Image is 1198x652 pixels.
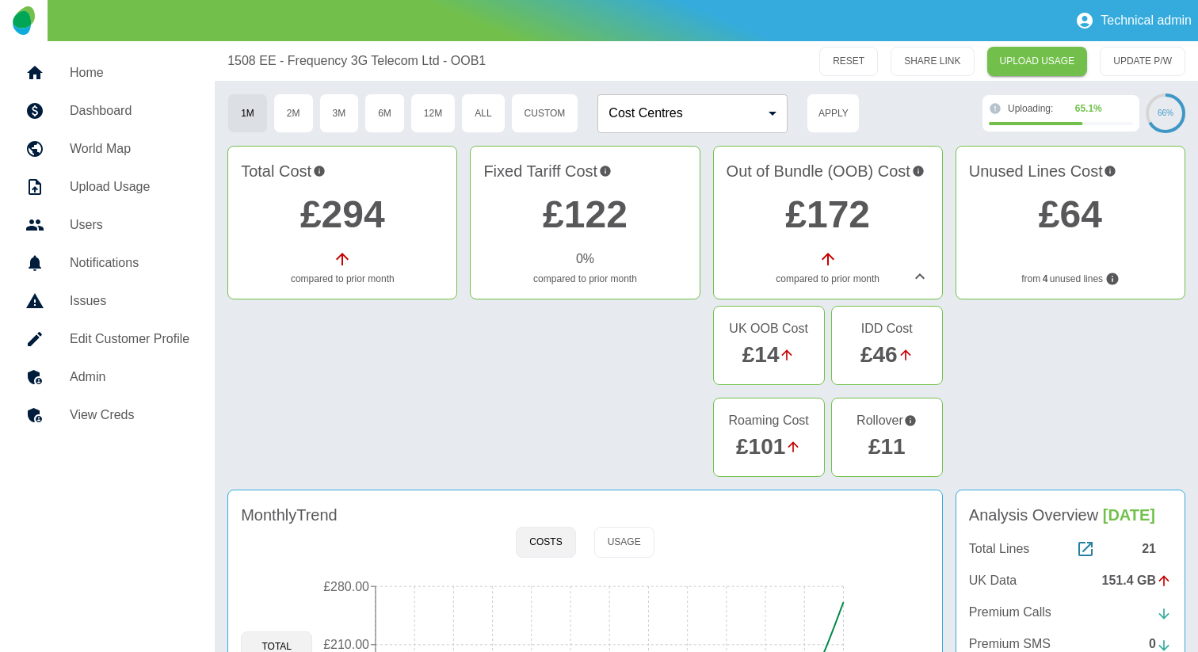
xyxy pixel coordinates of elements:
[904,411,917,430] svg: Costs from usage that is outside the selected date range but still billed in your invoice. These ...
[729,319,808,338] h5: UK OOB Cost
[13,396,202,434] a: View Creds
[13,358,202,396] a: Admin
[1158,109,1173,117] text: 66%
[969,603,1172,622] a: Premium Calls
[594,527,654,558] button: Usage
[868,434,906,459] a: £11
[860,342,898,367] a: £46
[969,540,1172,559] a: Total Lines21
[516,527,575,558] button: Costs
[13,320,202,358] a: Edit Customer Profile
[576,250,594,269] p: 0 %
[969,272,1172,286] p: from unused lines
[241,159,444,183] h4: Total Cost
[70,177,189,196] h5: Upload Usage
[969,603,1051,622] p: Premium Calls
[857,411,917,430] h5: Rollover
[1039,193,1102,235] a: £64
[1075,101,1102,116] div: 65.1 %
[483,159,686,183] h4: Fixed Tariff Cost
[324,638,370,651] tspan: £210.00
[727,159,929,183] h4: Out of Bundle (OOB) Cost
[1101,13,1192,28] p: Technical admin
[1105,272,1120,286] svg: Lines not used during your chosen timeframe. If multiple months selected only lines never used co...
[241,272,444,286] p: compared to prior month
[410,93,456,133] button: 12M
[1102,571,1172,590] div: 151.4 GB
[1043,272,1048,286] b: 4
[13,6,34,35] img: Logo
[969,159,1172,183] h4: Unused Lines Cost
[1104,159,1116,183] svg: Potential saving if surplus lines removed at contract renewal
[511,93,579,133] button: Custom
[461,93,505,133] button: All
[70,368,189,387] h5: Admin
[70,330,189,349] h5: Edit Customer Profile
[861,319,913,338] h5: IDD Cost
[989,102,1002,115] svg: The information in the dashboard may be incomplete until finished.
[969,571,1172,590] a: UK Data151.4 GB
[273,93,314,133] button: 2M
[742,342,780,367] a: £14
[969,540,1030,559] p: Total Lines
[13,244,202,282] a: Notifications
[70,101,189,120] h5: Dashboard
[70,406,189,425] h5: View Creds
[969,503,1172,527] h4: Analysis Overview
[969,571,1017,590] p: UK Data
[1069,5,1198,36] button: Technical admin
[599,159,612,183] svg: This is your recurring contracted cost
[70,292,189,311] h5: Issues
[1142,540,1172,559] div: 21
[70,139,189,158] h5: World Map
[324,580,370,593] tspan: £280.00
[1100,47,1185,76] button: UPDATE P/W
[1103,506,1155,524] span: [DATE]
[227,93,268,133] button: 1M
[13,92,202,130] a: Dashboard
[807,93,860,133] button: Apply
[300,193,385,235] a: £294
[543,193,628,235] a: £122
[1008,101,1133,116] div: Uploading:
[912,159,925,183] svg: Costs outside of your fixed tariff
[819,47,878,76] button: RESET
[785,193,870,235] a: £172
[728,411,808,430] h5: Roaming Cost
[313,159,326,183] svg: This is the total charges incurred over 1 months
[70,254,189,273] h5: Notifications
[364,93,405,133] button: 6M
[736,434,785,459] a: £101
[987,47,1088,76] a: UPLOAD USAGE
[13,206,202,244] a: Users
[13,282,202,320] a: Issues
[227,51,486,71] a: 1508 EE - Frequency 3G Telecom Ltd - OOB1
[13,130,202,168] a: World Map
[891,47,974,76] button: SHARE LINK
[13,168,202,206] a: Upload Usage
[241,503,338,527] h4: Monthly Trend
[13,54,202,92] a: Home
[483,272,686,286] p: compared to prior month
[70,215,189,234] h5: Users
[319,93,360,133] button: 3M
[70,63,189,82] h5: Home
